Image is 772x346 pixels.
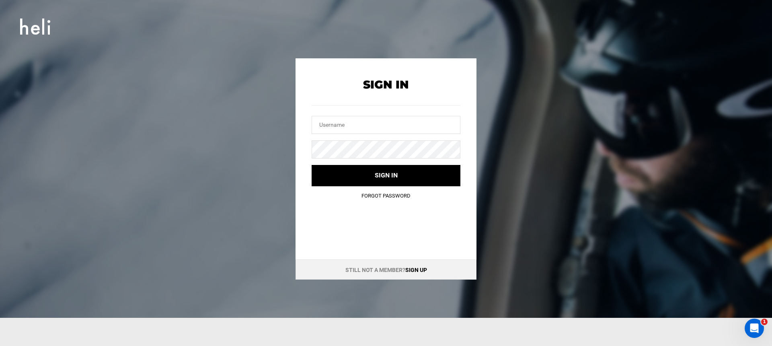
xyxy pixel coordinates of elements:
[312,78,460,91] h2: Sign In
[312,165,460,186] button: Sign in
[405,267,427,273] a: Sign up
[745,319,764,338] iframe: Intercom live chat
[761,319,768,325] span: 1
[361,193,411,199] a: Forgot Password
[296,259,476,280] div: Still not a member?
[312,116,460,134] input: Username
